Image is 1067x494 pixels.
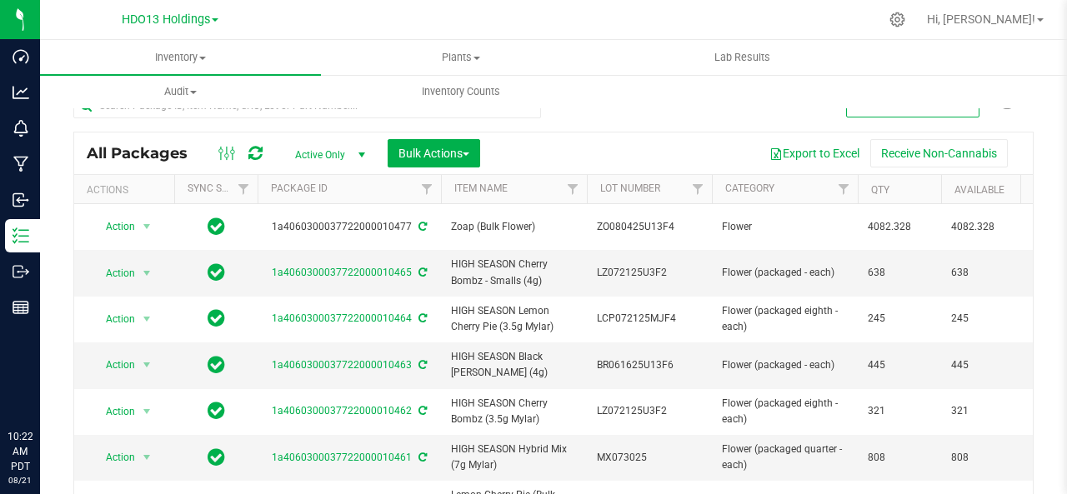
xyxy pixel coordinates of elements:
a: Package ID [271,182,328,194]
span: Flower (packaged quarter - each) [722,442,848,473]
span: HIGH SEASON Black [PERSON_NAME] (4g) [451,349,577,381]
inline-svg: Inbound [13,192,29,208]
span: Flower [722,219,848,235]
a: Lot Number [600,182,660,194]
span: ZO080425U13F4 [597,219,702,235]
span: 321 [868,403,931,419]
div: 1a4060300037722000010477 [255,219,443,235]
span: select [137,307,158,331]
span: Sync from Compliance System [416,405,427,417]
span: Audit [41,84,320,99]
a: 1a4060300037722000010462 [272,405,412,417]
span: In Sync [208,307,225,330]
span: Flower (packaged - each) [722,265,848,281]
span: select [137,400,158,423]
span: HDO13 Holdings [122,12,210,27]
span: Action [91,353,136,377]
p: 08/21 [8,474,33,487]
span: 445 [868,357,931,373]
button: Export to Excel [759,139,870,167]
span: 808 [868,450,931,466]
span: Action [91,262,136,285]
a: Sync Status [188,182,252,194]
button: Receive Non-Cannabis [870,139,1008,167]
a: 1a4060300037722000010464 [272,312,412,324]
span: Inventory Counts [399,84,523,99]
span: 808 [951,450,1014,466]
inline-svg: Reports [13,299,29,316]
inline-svg: Monitoring [13,120,29,137]
span: Flower (packaged eighth - each) [722,396,848,427]
span: HIGH SEASON Cherry Bombz - Smalls (4g) [451,257,577,288]
span: Sync from Compliance System [416,267,427,278]
inline-svg: Manufacturing [13,156,29,172]
span: Sync from Compliance System [416,359,427,371]
a: Qty [871,184,889,196]
span: select [137,446,158,469]
a: Filter [230,175,258,203]
span: BR061625U13F6 [597,357,702,373]
a: 1a4060300037722000010465 [272,267,412,278]
iframe: Resource center [17,361,67,411]
span: LCP072125MJF4 [597,311,702,327]
span: Action [91,446,136,469]
span: select [137,215,158,238]
span: 4082.328 [868,219,931,235]
a: 1a4060300037722000010463 [272,359,412,371]
span: Plants [322,50,601,65]
span: Flower (packaged - each) [722,357,848,373]
span: LZ072125U3F2 [597,403,702,419]
a: Inventory Counts [321,74,602,109]
span: HIGH SEASON Cherry Bombz (3.5g Mylar) [451,396,577,427]
span: Action [91,307,136,331]
a: Filter [684,175,712,203]
span: select [137,262,158,285]
a: Filter [413,175,441,203]
span: Sync from Compliance System [416,221,427,232]
span: All Packages [87,144,204,162]
inline-svg: Inventory [13,227,29,244]
span: In Sync [208,446,225,469]
span: Zoap (Bulk Flower) [451,219,577,235]
a: Inventory [40,40,321,75]
span: 245 [951,311,1014,327]
button: Bulk Actions [388,139,480,167]
span: Lab Results [692,50,793,65]
span: 245 [868,311,931,327]
a: Filter [830,175,858,203]
span: HIGH SEASON Lemon Cherry Pie (3.5g Mylar) [451,303,577,335]
a: Available [954,184,1004,196]
div: Manage settings [887,12,908,27]
span: 4082.328 [951,219,1014,235]
a: 1a4060300037722000010461 [272,452,412,463]
p: 10:22 AM PDT [8,429,33,474]
span: Action [91,215,136,238]
span: MX073025 [597,450,702,466]
span: Bulk Actions [398,147,469,160]
inline-svg: Outbound [13,263,29,280]
div: Actions [87,184,168,196]
span: 638 [951,265,1014,281]
a: Lab Results [602,40,883,75]
span: 638 [868,265,931,281]
span: LZ072125U3F2 [597,265,702,281]
inline-svg: Analytics [13,84,29,101]
span: Action [91,400,136,423]
span: In Sync [208,215,225,238]
span: In Sync [208,353,225,377]
span: HIGH SEASON Hybrid Mix (7g Mylar) [451,442,577,473]
span: Sync from Compliance System [416,452,427,463]
span: 445 [951,357,1014,373]
span: Inventory [40,50,321,65]
span: 321 [951,403,1014,419]
span: Sync from Compliance System [416,312,427,324]
a: Audit [40,74,321,109]
span: In Sync [208,261,225,284]
span: In Sync [208,399,225,422]
a: Filter [559,175,587,203]
span: Hi, [PERSON_NAME]! [927,12,1035,26]
span: Flower (packaged eighth - each) [722,303,848,335]
a: Category [725,182,774,194]
a: Plants [321,40,602,75]
span: select [137,353,158,377]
